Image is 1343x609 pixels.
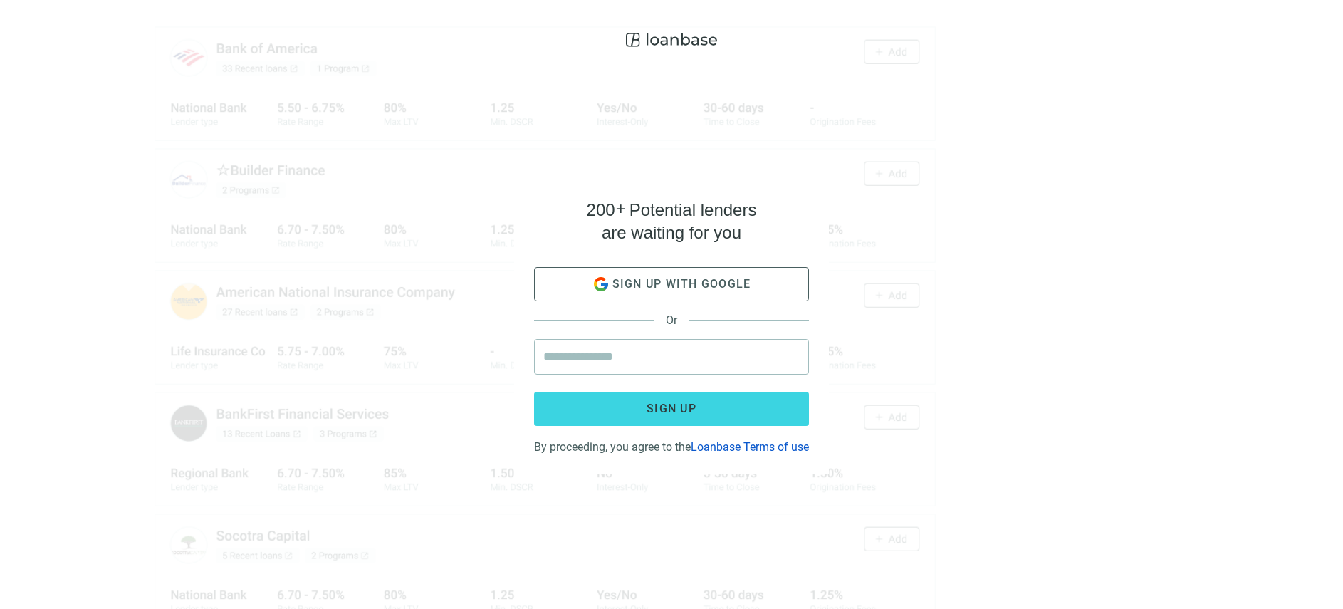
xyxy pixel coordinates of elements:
span: Sign up [647,402,696,415]
span: + [616,199,626,218]
div: By proceeding, you agree to the [534,437,809,454]
span: Or [654,313,689,327]
a: Loanbase Terms of use [691,440,809,454]
span: Sign up with google [612,277,751,291]
button: Sign up [534,392,809,426]
span: 200 [587,200,615,219]
button: Sign up with google [534,267,809,301]
h4: Potential lenders are waiting for you [587,199,757,244]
